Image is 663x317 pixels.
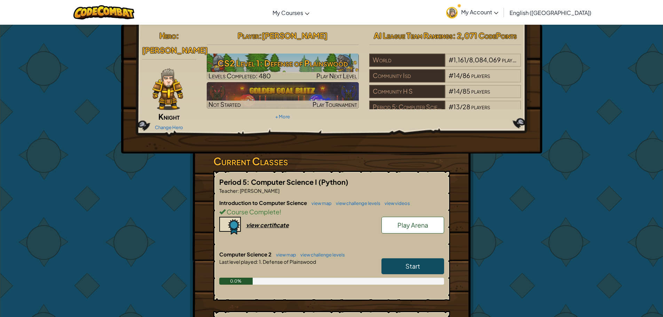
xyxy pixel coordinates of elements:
[262,259,316,265] span: Defense of Plainswood
[219,199,308,206] span: Introduction to Computer Science
[332,200,380,206] a: view challenge levels
[158,112,180,121] span: Knight
[259,31,262,40] span: :
[449,103,453,111] span: #
[469,56,501,64] span: 8,084,069
[258,259,262,265] span: 1.
[238,188,239,194] span: :
[208,100,241,108] span: Not Started
[207,54,359,80] img: CS2 Level 1: Defense of Plainswood
[369,107,521,115] a: Period 5: Computer Science I#13/28players
[369,85,445,98] div: Community H S
[381,200,410,206] a: view videos
[308,200,332,206] a: view map
[269,3,313,22] a: My Courses
[463,71,470,79] span: 86
[207,54,359,80] a: Play Next Level
[443,1,502,23] a: My Account
[453,103,460,111] span: 13
[369,69,445,82] div: Community Isd
[208,72,271,80] span: Levels Completed: 480
[316,72,357,80] span: Play Next Level
[239,188,279,194] span: [PERSON_NAME]
[453,31,517,40] span: : 2,071 CodePoints
[506,3,595,22] a: English ([GEOGRAPHIC_DATA])
[453,71,460,79] span: 14
[460,87,463,95] span: /
[273,252,296,257] a: view map
[453,87,460,95] span: 14
[369,76,521,84] a: Community Isd#14/86players
[449,87,453,95] span: #
[313,100,357,108] span: Play Tournament
[207,82,359,109] a: Not StartedPlay Tournament
[142,45,208,55] span: [PERSON_NAME]
[279,208,281,216] span: !
[155,125,183,130] a: Change Hero
[369,54,445,67] div: World
[374,31,453,40] span: AI League Team Rankings
[463,87,470,95] span: 85
[273,9,303,16] span: My Courses
[297,252,345,257] a: view challenge levels
[246,221,289,229] div: view certificate
[369,60,521,68] a: World#1,161/8,084,069players
[262,31,327,40] span: [PERSON_NAME]
[446,7,458,18] img: avatar
[176,31,179,40] span: :
[502,56,521,64] span: players
[73,5,134,19] img: CodeCombat logo
[466,56,469,64] span: /
[369,92,521,100] a: Community H S#14/85players
[238,31,259,40] span: Player
[219,188,238,194] span: Teacher
[152,68,183,110] img: knight-pose.png
[510,9,591,16] span: English ([GEOGRAPHIC_DATA])
[219,217,241,235] img: certificate-icon.png
[460,71,463,79] span: /
[219,278,253,285] div: 0.0%
[463,103,470,111] span: 28
[405,262,420,270] span: Start
[219,251,273,257] span: Computer Science 2
[219,259,257,265] span: Last level played
[460,103,463,111] span: /
[369,101,445,114] div: Period 5: Computer Science I
[207,82,359,109] img: Golden Goal
[226,208,279,216] span: Course Complete
[219,221,289,229] a: view certificate
[213,153,450,169] h3: Current Classes
[275,114,290,119] a: + More
[257,259,258,265] span: :
[471,71,490,79] span: players
[471,103,490,111] span: players
[159,31,176,40] span: Hero
[397,221,428,229] span: Play Arena
[318,177,348,186] span: (Python)
[219,177,318,186] span: Period 5: Computer Science I
[453,56,466,64] span: 1,161
[449,71,453,79] span: #
[207,55,359,71] h3: CS2 Level 1: Defense of Plainswood
[449,56,453,64] span: #
[471,87,490,95] span: players
[461,8,498,16] span: My Account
